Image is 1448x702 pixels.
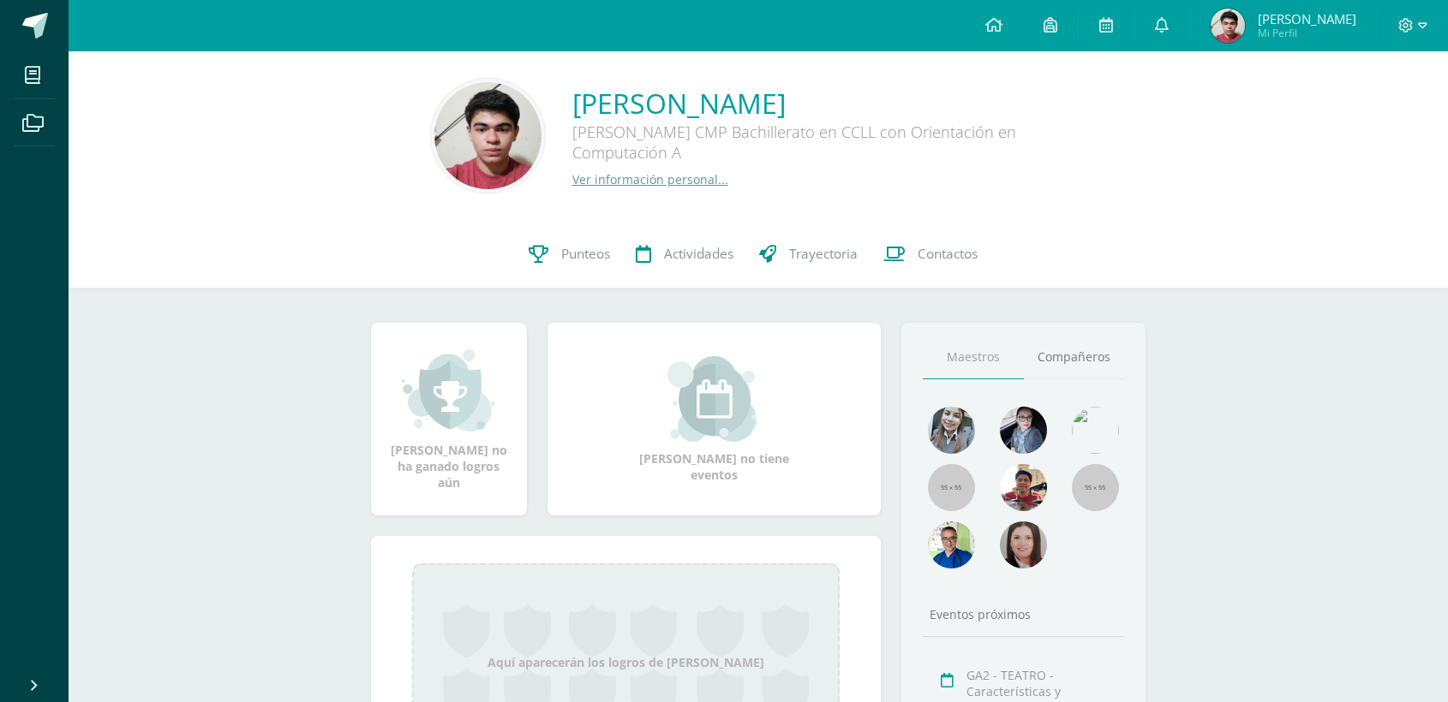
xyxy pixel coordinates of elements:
[1024,336,1125,379] a: Compañeros
[1072,464,1119,511] img: 55x55
[1000,407,1047,454] img: b8baad08a0802a54ee139394226d2cf3.png
[667,356,761,442] img: event_small.png
[561,245,610,263] span: Punteos
[789,245,858,263] span: Trayectoria
[434,82,542,189] img: 39dcf50ce71b67b3f60366125d8c3e75.png
[871,220,990,289] a: Contactos
[1072,407,1119,454] img: c25c8a4a46aeab7e345bf0f34826bacf.png
[1000,521,1047,568] img: 67c3d6f6ad1c930a517675cdc903f95f.png
[402,348,495,433] img: achievement_small.png
[516,220,623,289] a: Punteos
[746,220,871,289] a: Trayectoria
[923,606,1125,622] div: Eventos próximos
[388,348,510,491] div: [PERSON_NAME] no ha ganado logros aún
[1258,10,1356,27] span: [PERSON_NAME]
[928,521,975,568] img: 10741f48bcca31577cbcd80b61dad2f3.png
[928,407,975,454] img: 45bd7986b8947ad7e5894cbc9b781108.png
[1211,9,1245,43] img: c6ddeb8a0f1046f05ba56617d35fcd8e.png
[664,245,733,263] span: Actividades
[572,171,728,187] a: Ver información personal...
[928,464,975,511] img: 55x55
[923,336,1024,379] a: Maestros
[1258,26,1356,40] span: Mi Perfil
[572,122,1086,171] div: [PERSON_NAME] CMP Bachillerato en CCLL con Orientación en Computación A
[628,356,799,483] div: [PERSON_NAME] no tiene eventos
[623,220,746,289] a: Actividades
[1000,464,1047,511] img: 11152eb22ca3048aebc25a5ecf6973a7.png
[918,245,978,263] span: Contactos
[572,85,1086,122] a: [PERSON_NAME]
